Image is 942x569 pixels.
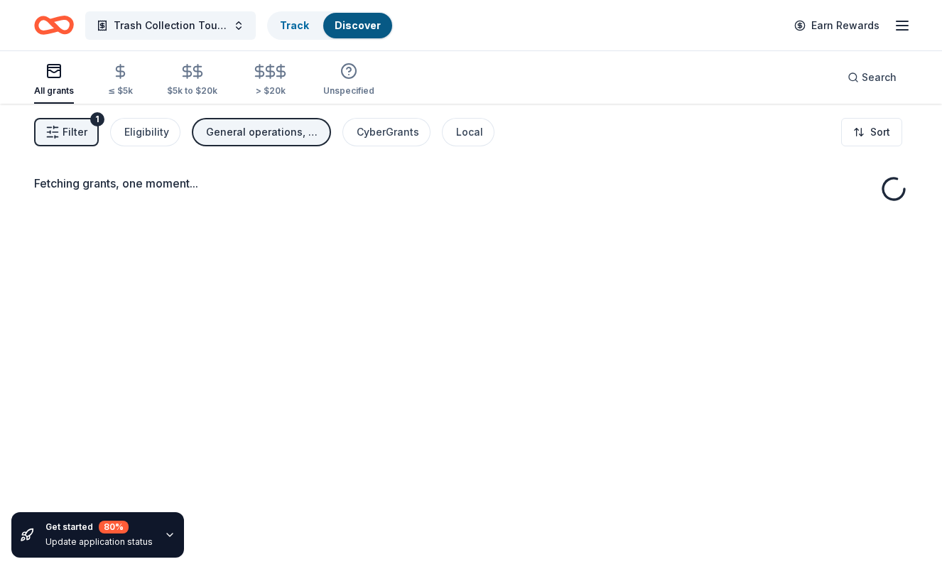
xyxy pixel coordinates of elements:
div: 80 % [99,521,129,533]
div: $5k to $20k [167,85,217,97]
button: TrackDiscover [267,11,394,40]
button: General operations, Scholarship, Education, Exhibitions, Projects & programming, Training and cap... [192,118,331,146]
div: CyberGrants [357,124,419,141]
button: Trash Collection Tournament [85,11,256,40]
a: Home [34,9,74,42]
button: ≤ $5k [108,58,133,104]
button: Local [442,118,494,146]
div: All grants [34,85,74,97]
div: General operations, Scholarship, Education, Exhibitions, Projects & programming, Training and cap... [206,124,320,141]
a: Earn Rewards [786,13,888,38]
a: Track [280,19,309,31]
div: Fetching grants, one moment... [34,175,908,192]
div: ≤ $5k [108,85,133,97]
div: > $20k [251,85,289,97]
button: Filter1 [34,118,99,146]
button: $5k to $20k [167,58,217,104]
span: Filter [63,124,87,141]
span: Search [862,69,897,86]
button: Unspecified [323,57,374,104]
button: All grants [34,57,74,104]
button: Search [836,63,908,92]
button: Eligibility [110,118,180,146]
div: Local [456,124,483,141]
span: Sort [870,124,890,141]
div: Eligibility [124,124,169,141]
a: Discover [335,19,381,31]
button: CyberGrants [342,118,431,146]
div: Update application status [45,536,153,548]
div: Unspecified [323,85,374,97]
button: Sort [841,118,902,146]
span: Trash Collection Tournament [114,17,227,34]
div: 1 [90,112,104,126]
div: Get started [45,521,153,533]
button: > $20k [251,58,289,104]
